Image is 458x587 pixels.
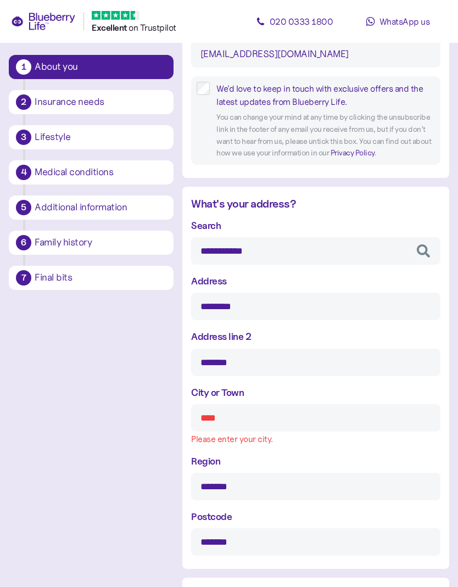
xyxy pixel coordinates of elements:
[191,385,244,400] label: City or Town
[348,10,447,32] a: WhatsApp us
[245,10,344,32] a: 020 0333 1800
[35,167,166,177] div: Medical conditions
[9,160,174,185] button: 4Medical conditions
[16,59,31,75] div: 1
[191,195,440,213] div: What's your address?
[9,125,174,149] button: 3Lifestyle
[191,273,227,288] label: Address
[379,16,430,27] span: WhatsApp us
[16,235,31,250] div: 6
[35,62,166,72] div: About you
[92,23,129,33] span: Excellent ️
[216,111,435,159] div: You can change your mind at any time by clicking the unsubscribe link in the footer of any email ...
[9,90,174,114] button: 2Insurance needs
[9,266,174,290] button: 7Final bits
[191,454,220,468] label: Region
[35,97,166,107] div: Insurance needs
[16,200,31,215] div: 5
[16,130,31,145] div: 3
[16,165,31,180] div: 4
[35,238,166,248] div: Family history
[191,40,440,68] input: name@example.com
[35,203,166,213] div: Additional information
[191,218,221,233] label: Search
[16,94,31,110] div: 2
[331,148,375,158] a: Privacy Policy
[191,434,440,445] div: Please enter your city.
[9,195,174,220] button: 5Additional information
[9,55,174,79] button: 1About you
[129,22,176,33] span: on Trustpilot
[216,82,435,109] div: We'd love to keep in touch with exclusive offers and the latest updates from Blueberry Life.
[191,329,251,344] label: Address line 2
[191,509,232,524] label: Postcode
[35,132,166,142] div: Lifestyle
[270,16,333,27] span: 020 0333 1800
[16,270,31,286] div: 7
[35,273,166,283] div: Final bits
[191,265,192,279] div: 10 addresses available
[9,231,174,255] button: 6Family history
